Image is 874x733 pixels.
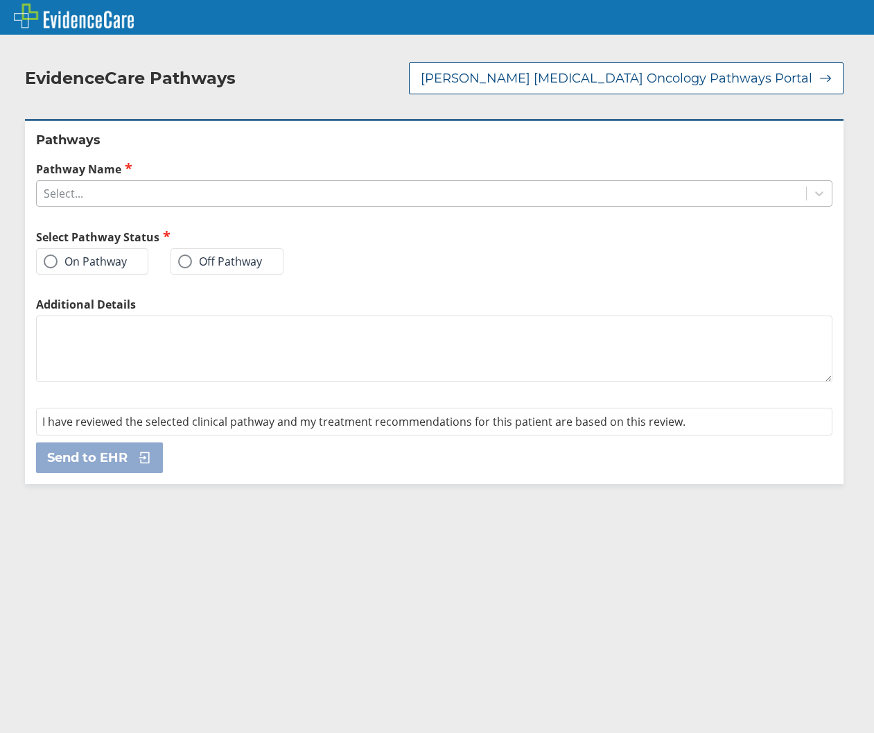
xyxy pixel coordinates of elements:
label: Pathway Name [36,161,832,177]
div: Select... [44,186,83,201]
img: EvidenceCare [14,3,134,28]
h2: Select Pathway Status [36,229,429,245]
button: Send to EHR [36,442,163,473]
label: Off Pathway [178,255,262,268]
span: I have reviewed the selected clinical pathway and my treatment recommendations for this patient a... [42,414,685,429]
label: On Pathway [44,255,127,268]
h2: EvidenceCare Pathways [25,68,236,89]
span: [PERSON_NAME] [MEDICAL_DATA] Oncology Pathways Portal [421,70,812,87]
span: Send to EHR [47,449,128,466]
button: [PERSON_NAME] [MEDICAL_DATA] Oncology Pathways Portal [409,62,844,94]
h2: Pathways [36,132,832,148]
label: Additional Details [36,297,832,312]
